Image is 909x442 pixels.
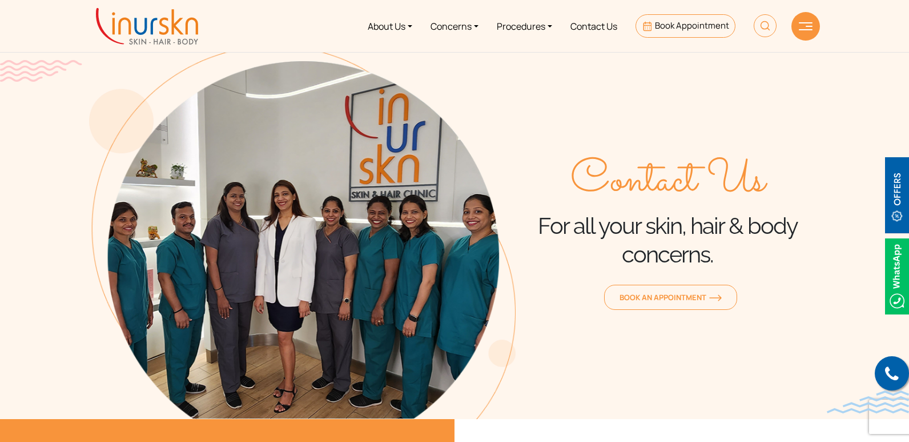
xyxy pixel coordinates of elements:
img: orange-arrow [709,294,722,301]
img: hamLine.svg [799,22,813,30]
img: bluewave [827,391,909,413]
a: Contact Us [561,5,626,47]
img: HeaderSearch [754,14,777,37]
a: Book Appointment [636,14,735,38]
a: Procedures [488,5,561,47]
a: Whatsappicon [885,269,909,281]
span: Contact Us [570,156,765,207]
span: Book Appointment [655,19,729,31]
img: inurskn-logo [96,8,198,45]
div: For all your skin, hair & body concerns. [516,156,820,269]
a: Concerns [421,5,488,47]
img: Whatsappicon [885,238,909,314]
img: about-the-team-img [89,46,516,419]
span: Book an Appointment [620,292,722,302]
a: About Us [359,5,421,47]
a: Book an Appointmentorange-arrow [604,285,737,310]
img: offerBt [885,157,909,233]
